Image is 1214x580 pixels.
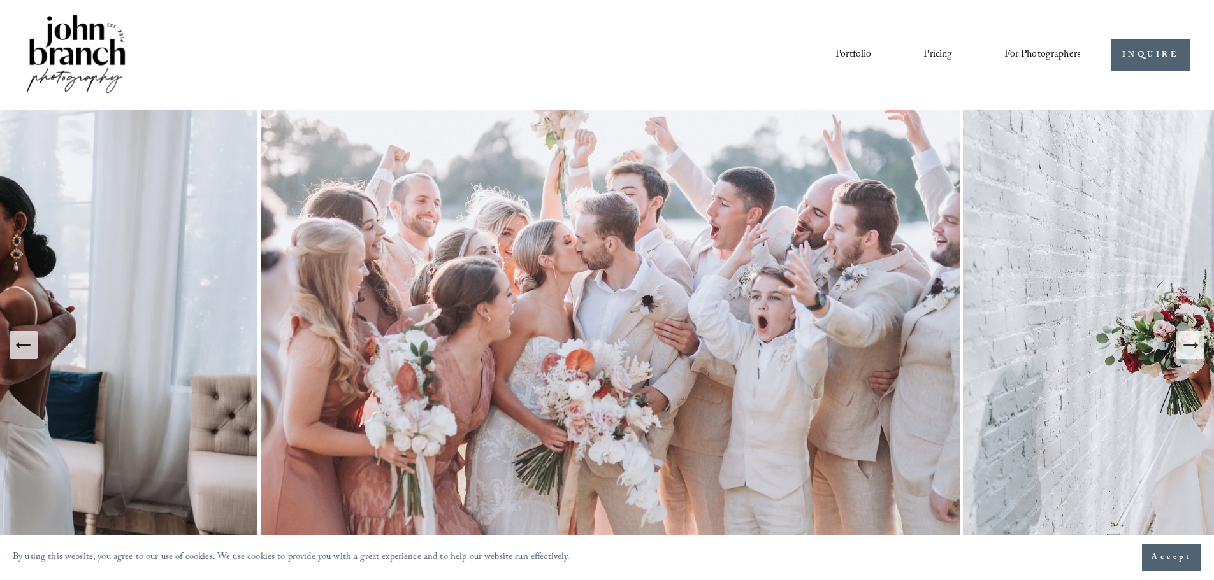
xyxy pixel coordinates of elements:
button: Previous Slide [10,331,38,359]
img: A wedding party celebrating outdoors, featuring a bride and groom kissing amidst cheering bridesm... [257,110,963,580]
a: Portfolio [835,44,871,66]
button: Next Slide [1176,331,1204,359]
span: Accept [1152,551,1192,564]
button: Accept [1142,544,1201,571]
p: By using this website, you agree to our use of cookies. We use cookies to provide you with a grea... [13,549,570,567]
a: Pricing [923,44,952,66]
img: John Branch IV Photography [24,12,127,98]
a: INQUIRE [1111,39,1190,71]
a: folder dropdown [1004,44,1081,66]
span: For Photographers [1004,45,1081,65]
